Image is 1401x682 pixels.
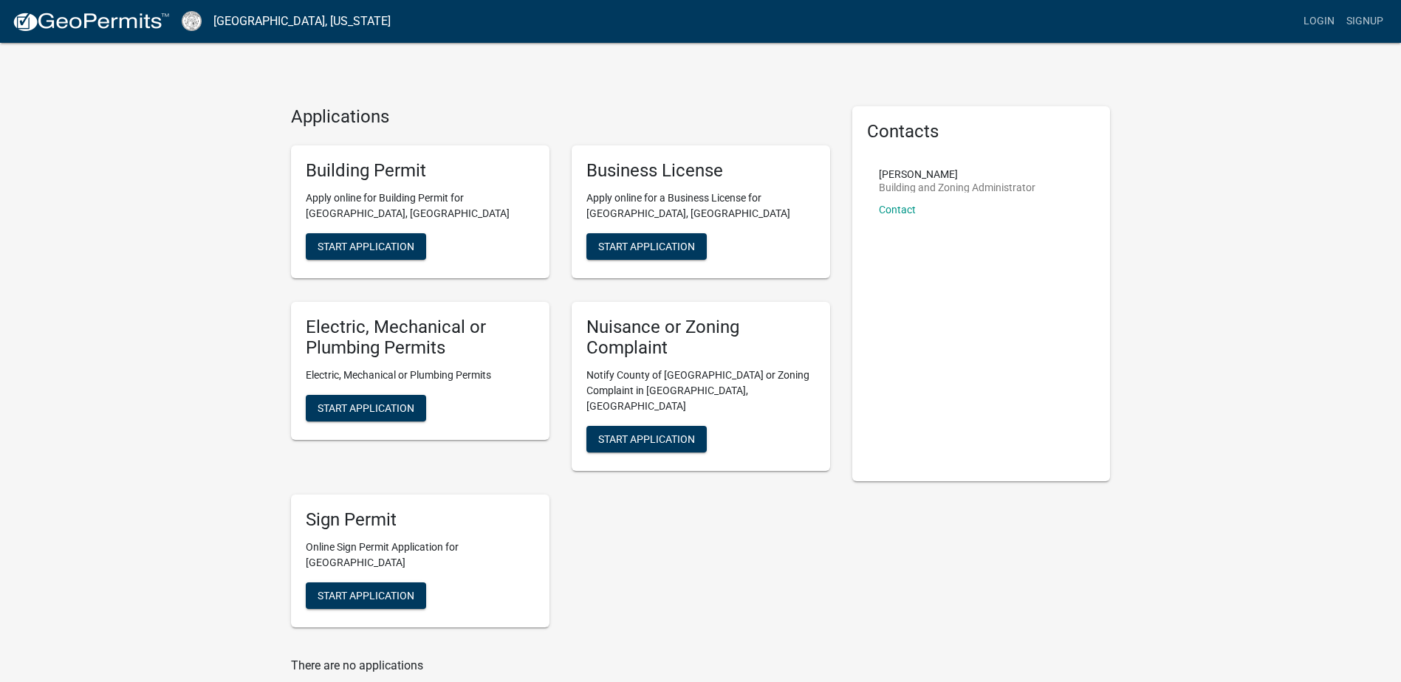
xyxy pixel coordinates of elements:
[867,121,1096,142] h5: Contacts
[291,106,830,128] h4: Applications
[306,317,535,359] h5: Electric, Mechanical or Plumbing Permits
[879,182,1035,193] p: Building and Zoning Administrator
[586,160,815,182] h5: Business License
[586,426,707,452] button: Start Application
[306,540,535,571] p: Online Sign Permit Application for [GEOGRAPHIC_DATA]
[306,582,426,609] button: Start Application
[318,240,414,252] span: Start Application
[306,160,535,182] h5: Building Permit
[291,106,830,639] wm-workflow-list-section: Applications
[1298,7,1340,35] a: Login
[318,589,414,601] span: Start Application
[318,402,414,414] span: Start Application
[306,395,426,421] button: Start Application
[586,317,815,359] h5: Nuisance or Zoning Complaint
[586,190,815,221] p: Apply online for a Business License for [GEOGRAPHIC_DATA], [GEOGRAPHIC_DATA]
[306,509,535,531] h5: Sign Permit
[586,233,707,260] button: Start Application
[598,240,695,252] span: Start Application
[291,657,830,675] p: There are no applications
[879,204,916,216] a: Contact
[306,190,535,221] p: Apply online for Building Permit for [GEOGRAPHIC_DATA], [GEOGRAPHIC_DATA]
[598,433,695,445] span: Start Application
[1340,7,1389,35] a: Signup
[879,169,1035,179] p: [PERSON_NAME]
[306,233,426,260] button: Start Application
[213,9,391,34] a: [GEOGRAPHIC_DATA], [US_STATE]
[182,11,202,31] img: Cook County, Georgia
[306,368,535,383] p: Electric, Mechanical or Plumbing Permits
[586,368,815,414] p: Notify County of [GEOGRAPHIC_DATA] or Zoning Complaint in [GEOGRAPHIC_DATA], [GEOGRAPHIC_DATA]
